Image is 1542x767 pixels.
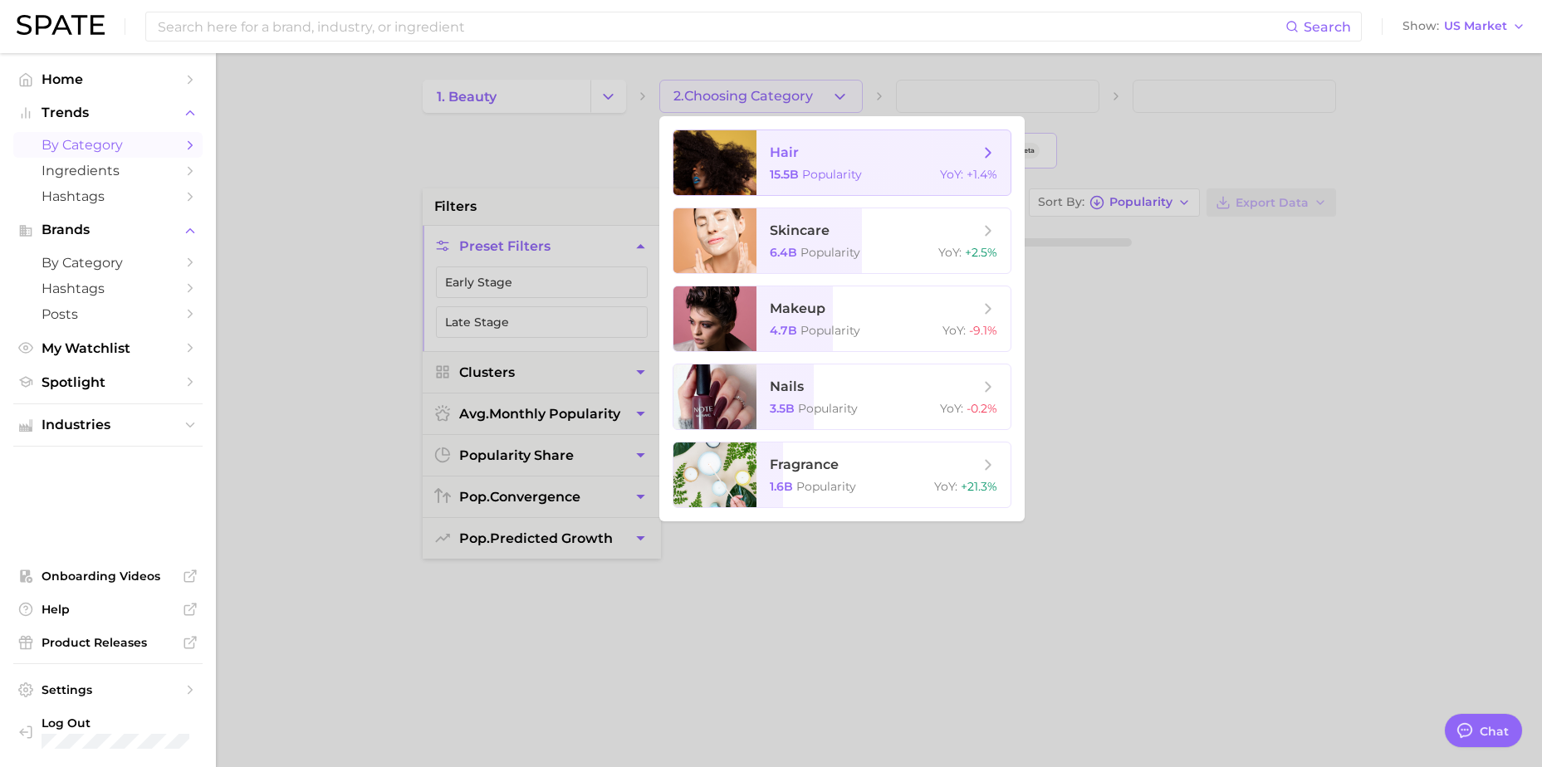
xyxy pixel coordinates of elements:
[42,569,174,584] span: Onboarding Videos
[1402,22,1439,31] span: Show
[940,401,963,416] span: YoY :
[802,167,862,182] span: Popularity
[961,479,997,494] span: +21.3%
[965,245,997,260] span: +2.5%
[42,602,174,617] span: Help
[967,167,997,182] span: +1.4%
[800,323,860,338] span: Popularity
[770,300,825,316] span: makeup
[42,163,174,178] span: Ingredients
[969,323,997,338] span: -9.1%
[798,401,858,416] span: Popularity
[770,323,797,338] span: 4.7b
[42,635,174,650] span: Product Releases
[770,379,804,394] span: nails
[770,167,799,182] span: 15.5b
[13,183,203,209] a: Hashtags
[770,245,797,260] span: 6.4b
[659,116,1025,521] ul: 2.Choosing Category
[13,369,203,395] a: Spotlight
[770,479,793,494] span: 1.6b
[42,716,189,730] span: Log Out
[942,323,966,338] span: YoY :
[42,188,174,204] span: Hashtags
[42,222,174,237] span: Brands
[13,132,203,158] a: by Category
[934,479,957,494] span: YoY :
[770,222,830,238] span: skincare
[800,245,860,260] span: Popularity
[42,374,174,390] span: Spotlight
[42,418,174,432] span: Industries
[13,564,203,589] a: Onboarding Videos
[156,12,1285,41] input: Search here for a brand, industry, or ingredient
[42,105,174,120] span: Trends
[13,217,203,242] button: Brands
[13,158,203,183] a: Ingredients
[1398,16,1530,37] button: ShowUS Market
[13,413,203,437] button: Industries
[13,66,203,92] a: Home
[13,630,203,655] a: Product Releases
[42,255,174,271] span: by Category
[796,479,856,494] span: Popularity
[42,71,174,87] span: Home
[1444,22,1507,31] span: US Market
[42,137,174,153] span: by Category
[770,401,795,416] span: 3.5b
[13,276,203,301] a: Hashtags
[770,457,839,472] span: fragrance
[13,597,203,622] a: Help
[13,100,203,125] button: Trends
[13,250,203,276] a: by Category
[938,245,962,260] span: YoY :
[42,682,174,697] span: Settings
[13,711,203,754] a: Log out. Currently logged in with e-mail mdufner@aveda.com.
[42,340,174,356] span: My Watchlist
[42,306,174,322] span: Posts
[42,281,174,296] span: Hashtags
[770,144,799,160] span: hair
[940,167,963,182] span: YoY :
[13,335,203,361] a: My Watchlist
[13,301,203,327] a: Posts
[967,401,997,416] span: -0.2%
[17,15,105,35] img: SPATE
[1304,19,1351,35] span: Search
[13,677,203,702] a: Settings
